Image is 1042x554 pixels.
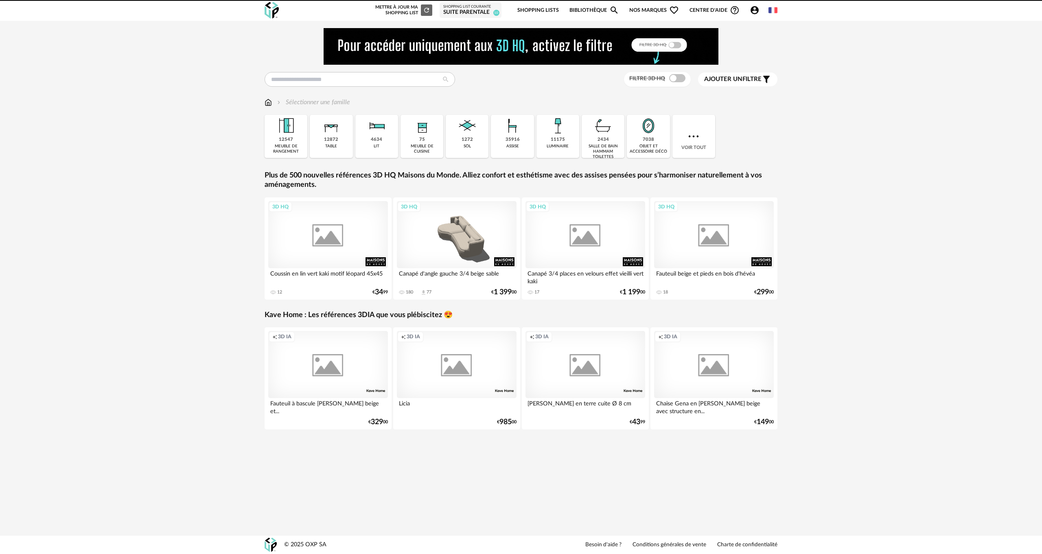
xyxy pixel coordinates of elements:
[598,137,609,143] div: 2434
[530,333,534,340] span: Creation icon
[464,144,471,149] div: sol
[401,333,406,340] span: Creation icon
[268,398,388,414] div: Fauteuil à bascule [PERSON_NAME] beige et...
[265,538,277,552] img: OXP
[494,289,512,295] span: 1 399
[275,115,297,137] img: Meuble%20de%20rangement.png
[517,1,559,20] a: Shopping Lists
[397,201,421,212] div: 3D HQ
[730,5,740,15] span: Help Circle Outline icon
[526,201,549,212] div: 3D HQ
[501,115,523,137] img: Assise.png
[407,333,420,340] span: 3D IA
[372,289,388,295] div: € 99
[522,197,649,300] a: 3D HQ Canapé 3/4 places en velours effet vieilli vert kaki 17 €1 19900
[267,144,305,154] div: meuble de rangement
[620,289,645,295] div: € 00
[717,541,777,549] a: Charte de confidentialité
[493,10,499,16] span: 10
[551,137,565,143] div: 11175
[547,115,569,137] img: Luminaire.png
[525,398,645,414] div: [PERSON_NAME] en terre cuite Ø 8 cm
[630,419,645,425] div: € 99
[403,144,441,154] div: meuble de cuisine
[609,5,619,15] span: Magnify icon
[491,289,517,295] div: € 00
[268,268,388,285] div: Coussin en lin vert kaki motif léopard 45x45
[585,541,622,549] a: Besoin d'aide ?
[754,419,774,425] div: € 00
[375,289,383,295] span: 34
[265,98,272,107] img: svg+xml;base64,PHN2ZyB3aWR0aD0iMTYiIGhlaWdodD0iMTciIHZpZXdCb3g9IjAgMCAxNiAxNyIgZmlsbD0ibm9uZSIgeG...
[686,129,701,144] img: more.7b13dc1.svg
[658,333,663,340] span: Creation icon
[265,2,279,19] img: OXP
[535,333,549,340] span: 3D IA
[427,289,431,295] div: 77
[525,268,645,285] div: Canapé 3/4 places en velours effet vieilli vert kaki
[768,6,777,15] img: fr
[704,76,742,82] span: Ajouter un
[276,98,282,107] img: svg+xml;base64,PHN2ZyB3aWR0aD0iMTYiIGhlaWdodD0iMTYiIHZpZXdCb3g9IjAgMCAxNiAxNiIgZmlsbD0ibm9uZSIgeG...
[497,419,517,425] div: € 00
[629,76,665,81] span: Filtre 3D HQ
[654,398,774,414] div: Chaise Gena en [PERSON_NAME] beige avec structure en...
[278,333,291,340] span: 3D IA
[272,333,277,340] span: Creation icon
[750,5,763,15] span: Account Circle icon
[265,327,392,429] a: Creation icon 3D IA Fauteuil à bascule [PERSON_NAME] beige et... €32900
[704,75,762,83] span: filtre
[757,289,769,295] span: 299
[456,115,478,137] img: Sol.png
[750,5,760,15] span: Account Circle icon
[277,289,282,295] div: 12
[663,289,668,295] div: 18
[622,289,640,295] span: 1 199
[650,197,777,300] a: 3D HQ Fauteuil beige et pieds en bois d'hévéa 18 €29900
[265,197,392,300] a: 3D HQ Coussin en lin vert kaki motif léopard 45x45 12 €3499
[366,115,387,137] img: Literie.png
[371,137,382,143] div: 4634
[757,419,769,425] span: 149
[397,398,517,414] div: Licia
[506,137,520,143] div: 35916
[690,5,740,15] span: Centre d'aideHelp Circle Outline icon
[265,171,777,190] a: Plus de 500 nouvelles références 3D HQ Maisons du Monde. Alliez confort et esthétisme avec des as...
[762,74,771,84] span: Filter icon
[443,4,498,16] a: Shopping List courante Suite parentale 10
[569,1,619,20] a: BibliothèqueMagnify icon
[393,197,520,300] a: 3D HQ Canapé d'angle gauche 3/4 beige sable 180 Download icon 77 €1 39900
[324,137,338,143] div: 12872
[643,137,654,143] div: 7038
[672,115,715,158] div: Voir tout
[632,419,640,425] span: 43
[374,4,432,16] div: Mettre à jour ma Shopping List
[371,419,383,425] span: 329
[423,8,430,12] span: Refresh icon
[698,72,777,86] button: Ajouter unfiltre Filter icon
[397,268,517,285] div: Canapé d'angle gauche 3/4 beige sable
[506,144,519,149] div: assise
[547,144,569,149] div: luminaire
[368,419,388,425] div: € 00
[443,4,498,9] div: Shopping List courante
[650,327,777,429] a: Creation icon 3D IA Chaise Gena en [PERSON_NAME] beige avec structure en... €14900
[411,115,433,137] img: Rangement.png
[584,144,622,160] div: salle de bain hammam toilettes
[393,327,520,429] a: Creation icon 3D IA Licia €98500
[320,115,342,137] img: Table.png
[629,144,667,154] div: objet et accessoire déco
[633,541,706,549] a: Conditions générales de vente
[669,5,679,15] span: Heart Outline icon
[654,268,774,285] div: Fauteuil beige et pieds en bois d'hévéa
[522,327,649,429] a: Creation icon 3D IA [PERSON_NAME] en terre cuite Ø 8 cm €4399
[629,1,679,20] span: Nos marques
[754,289,774,295] div: € 00
[664,333,677,340] span: 3D IA
[279,137,293,143] div: 12547
[462,137,473,143] div: 1272
[269,201,292,212] div: 3D HQ
[374,144,379,149] div: lit
[655,201,678,212] div: 3D HQ
[534,289,539,295] div: 17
